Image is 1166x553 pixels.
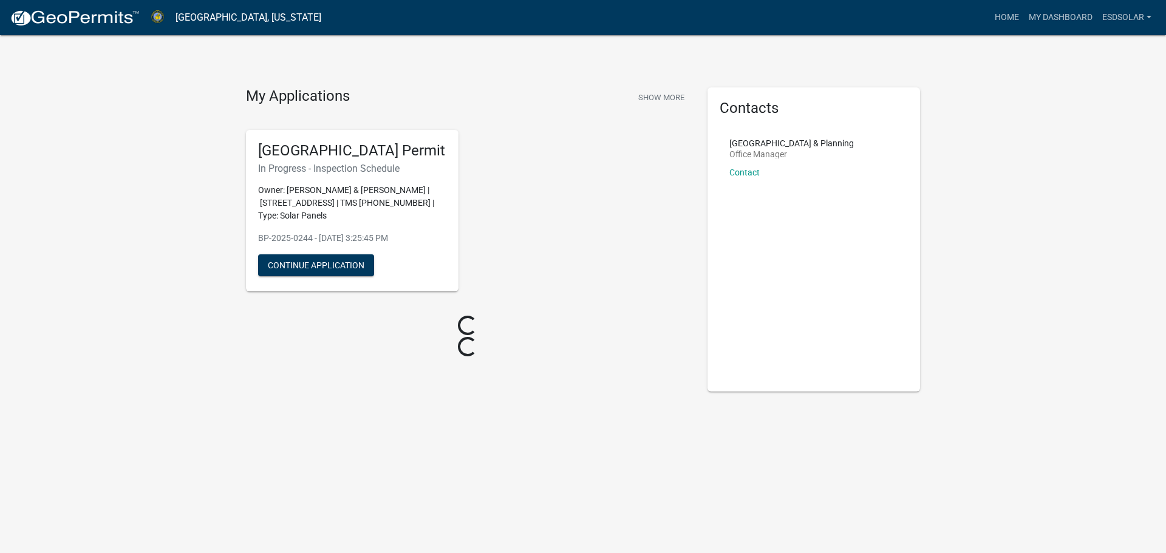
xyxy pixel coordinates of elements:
p: BP-2025-0244 - [DATE] 3:25:45 PM [258,232,446,245]
p: Office Manager [729,150,854,158]
a: Contact [729,168,760,177]
h6: In Progress - Inspection Schedule [258,163,446,174]
a: Home [990,6,1024,29]
a: My Dashboard [1024,6,1097,29]
h5: [GEOGRAPHIC_DATA] Permit [258,142,446,160]
button: Show More [633,87,689,107]
p: Owner: [PERSON_NAME] & [PERSON_NAME] | [STREET_ADDRESS] | TMS [PHONE_NUMBER] | Type: Solar Panels [258,184,446,222]
img: Abbeville County, South Carolina [149,9,166,25]
p: [GEOGRAPHIC_DATA] & Planning [729,139,854,148]
a: ESDsolar [1097,6,1156,29]
button: Continue Application [258,254,374,276]
h4: My Applications [246,87,350,106]
a: [GEOGRAPHIC_DATA], [US_STATE] [176,7,321,28]
h5: Contacts [720,100,908,117]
